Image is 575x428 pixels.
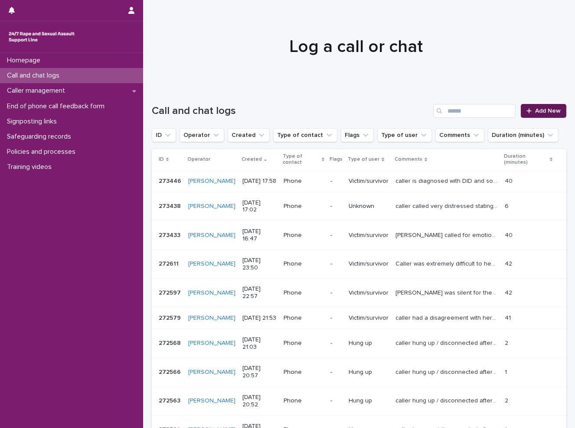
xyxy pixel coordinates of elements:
p: Victim/survivor [349,289,389,297]
p: 273433 [159,230,182,239]
p: - [330,260,342,268]
a: [PERSON_NAME] [188,232,235,239]
p: [DATE] 20:52 [242,394,277,409]
p: [DATE] 20:57 [242,365,277,379]
p: Victim/survivor [349,315,389,322]
p: Phone [284,369,323,376]
p: caller is diagnosed with DID and sounded approximately 5 years of age. she was feeling scared and... [395,176,500,185]
p: Victim/survivor [349,178,389,185]
p: Victim/survivor [349,232,389,239]
tr: 272597272597 [PERSON_NAME] [DATE] 22:57Phone-Victim/survivor[PERSON_NAME] was silent for the firs... [152,279,566,308]
p: caller hung up / disconnected after introductions [395,367,500,376]
button: Type of contact [273,128,337,142]
p: Hung up [349,397,389,405]
p: Created [242,155,262,164]
p: - [330,232,342,239]
tr: 272563272563 [PERSON_NAME] [DATE] 20:52Phone-Hung upcaller hung up / disconnected after introduct... [152,386,566,415]
p: [DATE] 21:03 [242,336,277,351]
p: Flags [330,155,343,164]
p: 272579 [159,313,183,322]
p: Phone [284,289,323,297]
p: Duration (minutes) [504,152,548,168]
p: 2 [505,396,510,405]
input: Search [433,104,516,118]
button: Duration (minutes) [488,128,559,142]
a: Add New [521,104,566,118]
p: 41 [505,313,513,322]
p: caller had a disagreement with her health professional about her most recent diagnosis and is con... [395,313,500,322]
p: 1 [505,367,509,376]
tr: 272611272611 [PERSON_NAME] [DATE] 23:50Phone-Victim/survivorCaller was extremely difficult to hea... [152,250,566,279]
a: [PERSON_NAME] [188,369,235,376]
h1: Call and chat logs [152,105,430,117]
button: Flags [341,128,374,142]
p: [DATE] 23:50 [242,257,277,272]
p: 42 [505,259,514,268]
p: Policies and processes [3,148,82,156]
p: caller hung up / disconnected after introductions. Heavy breathing could be heard in the back gro... [395,338,500,347]
p: Homepage [3,56,47,65]
p: Phone [284,340,323,347]
h1: Log a call or chat [152,36,560,57]
p: 273446 [159,176,183,185]
p: 40 [505,176,514,185]
button: Operator [180,128,224,142]
p: - [330,315,342,322]
p: - [330,289,342,297]
p: 272611 [159,259,180,268]
p: [DATE] 21:53 [242,315,277,322]
p: Operator [187,155,210,164]
p: Hung up [349,340,389,347]
p: Training videos [3,163,59,171]
p: End of phone call feedback form [3,102,111,110]
p: - [330,369,342,376]
a: [PERSON_NAME] [188,397,235,405]
a: [PERSON_NAME] [188,315,235,322]
a: [PERSON_NAME] [188,203,235,210]
tr: 272579272579 [PERSON_NAME] [DATE] 21:53Phone-Victim/survivorcaller had a disagreement with her he... [152,307,566,329]
p: Phone [284,260,323,268]
tr: 272566272566 [PERSON_NAME] [DATE] 20:57Phone-Hung upcaller hung up / disconnected after introduct... [152,358,566,387]
p: Type of contact [283,152,320,168]
a: [PERSON_NAME] [188,260,235,268]
p: Safeguarding records [3,133,78,141]
p: Caller was extremely difficult to hear and there was a language barrier. From what I could unders... [395,259,500,268]
p: Signposting links [3,117,64,126]
p: - [330,397,342,405]
button: Created [228,128,270,142]
tr: 272568272568 [PERSON_NAME] [DATE] 21:03Phone-Hung upcaller hung up / disconnected after introduct... [152,329,566,358]
tr: 273438273438 [PERSON_NAME] [DATE] 17:02Phone-Unknowncaller called very distressed stating that sh... [152,192,566,221]
p: [DATE] 16:47 [242,228,277,243]
p: 272568 [159,338,183,347]
p: Type of user [348,155,379,164]
p: [DATE] 17:02 [242,199,277,214]
p: 272563 [159,396,182,405]
p: 2 [505,338,510,347]
tr: 273446273446 [PERSON_NAME] [DATE] 17:58Phone-Victim/survivorcaller is diagnosed with DID and soun... [152,170,566,192]
button: Comments [435,128,484,142]
p: Victim/survivor [349,260,389,268]
p: 42 [505,288,514,297]
p: Phone [284,397,323,405]
p: Caitlyn was silent for the first few minutes of the call and deeply distressed. One we had regula... [395,288,500,297]
p: Comments [395,155,422,164]
img: rhQMoQhaT3yELyF149Cw [7,28,76,45]
p: caller called very distressed stating that she was in a chat with Alison and Alison ended the cha... [395,201,500,210]
p: - [330,340,342,347]
p: Phone [284,203,323,210]
p: 272597 [159,288,183,297]
a: [PERSON_NAME] [188,178,235,185]
p: 6 [505,201,510,210]
p: - [330,178,342,185]
p: 273438 [159,201,183,210]
p: Hung up [349,369,389,376]
a: [PERSON_NAME] [188,289,235,297]
p: 40 [505,230,514,239]
p: Caitlyn called for emotional support as she has been given a date to start school and she has bee... [395,230,500,239]
tr: 273433273433 [PERSON_NAME] [DATE] 16:47Phone-Victim/survivor[PERSON_NAME] called for emotional su... [152,221,566,250]
span: Add New [535,108,561,114]
p: Phone [284,178,323,185]
p: caller hung up / disconnected after introductions [395,396,500,405]
p: [DATE] 17:58 [242,178,277,185]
